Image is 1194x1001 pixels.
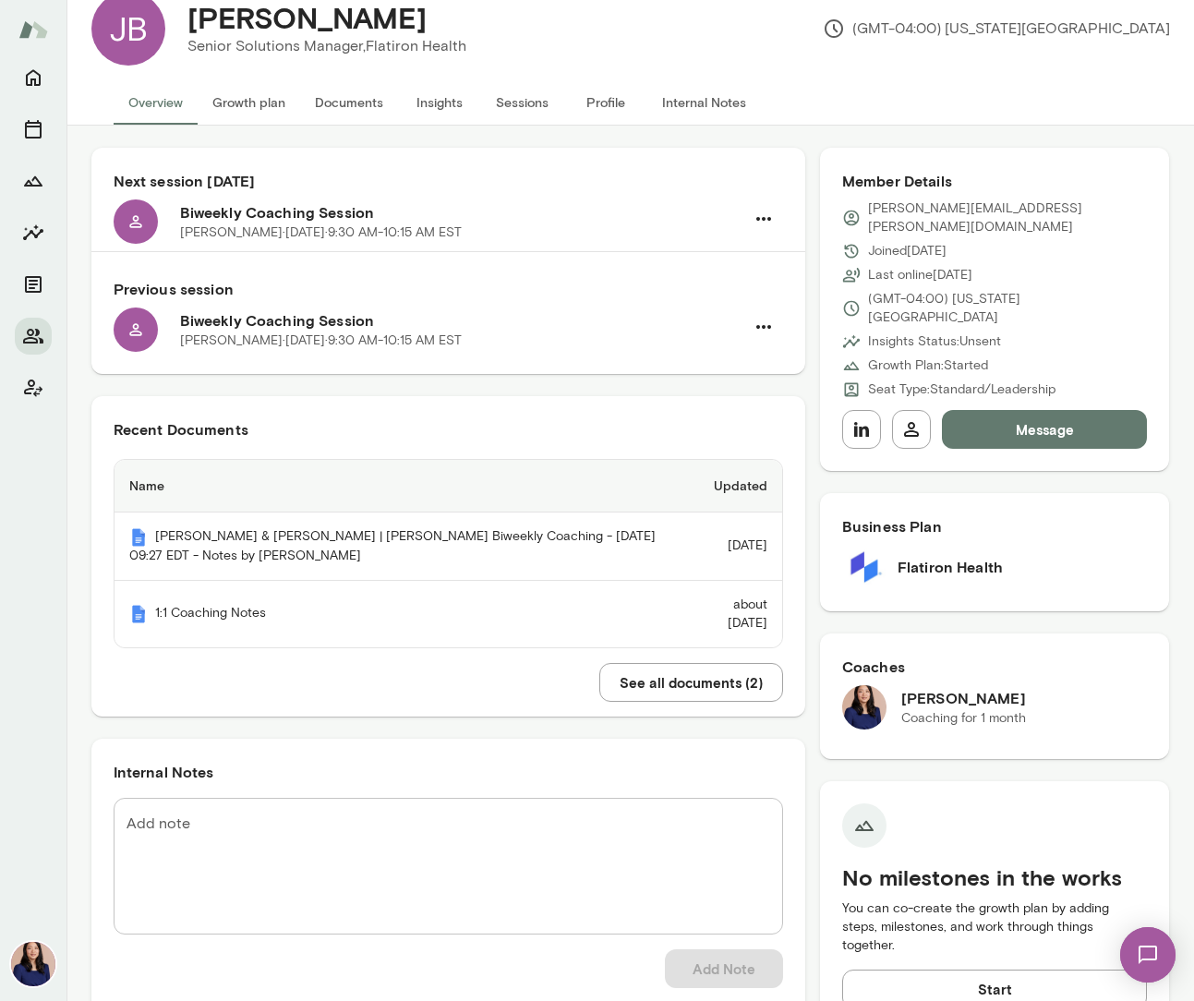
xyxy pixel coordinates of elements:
[868,266,972,284] p: Last online [DATE]
[115,581,683,647] th: 1:1 Coaching Notes
[842,862,1148,892] h5: No milestones in the works
[129,605,148,623] img: Mento
[868,332,1001,351] p: Insights Status: Unsent
[18,12,48,47] img: Mento
[114,80,198,125] button: Overview
[15,59,52,96] button: Home
[180,309,744,332] h6: Biweekly Coaching Session
[300,80,398,125] button: Documents
[114,418,783,440] h6: Recent Documents
[15,111,52,148] button: Sessions
[868,242,947,260] p: Joined [DATE]
[647,80,761,125] button: Internal Notes
[180,223,462,242] p: [PERSON_NAME] · [DATE] · 9:30 AM-10:15 AM EST
[868,199,1148,236] p: [PERSON_NAME][EMAIL_ADDRESS][PERSON_NAME][DOMAIN_NAME]
[683,581,782,647] td: about [DATE]
[180,201,744,223] h6: Biweekly Coaching Session
[898,556,1003,578] h6: Flatiron Health
[599,663,783,702] button: See all documents (2)
[868,356,988,375] p: Growth Plan: Started
[129,528,148,547] img: Mento
[842,899,1148,955] p: You can co-create the growth plan by adding steps, milestones, and work through things together.
[901,709,1026,728] p: Coaching for 1 month
[398,80,481,125] button: Insights
[15,318,52,355] button: Members
[842,515,1148,537] h6: Business Plan
[187,35,466,57] p: Senior Solutions Manager, Flatiron Health
[842,685,886,730] img: Leah Kim
[114,170,783,192] h6: Next session [DATE]
[683,513,782,581] td: [DATE]
[868,380,1055,399] p: Seat Type: Standard/Leadership
[15,214,52,251] button: Insights
[11,942,55,986] img: Leah Kim
[564,80,647,125] button: Profile
[198,80,300,125] button: Growth plan
[114,761,783,783] h6: Internal Notes
[481,80,564,125] button: Sessions
[842,170,1148,192] h6: Member Details
[15,266,52,303] button: Documents
[942,410,1148,449] button: Message
[114,278,783,300] h6: Previous session
[683,460,782,513] th: Updated
[115,513,683,581] th: [PERSON_NAME] & [PERSON_NAME] | [PERSON_NAME] Biweekly Coaching - [DATE] 09:27 EDT - Notes by [PE...
[115,460,683,513] th: Name
[868,290,1148,327] p: (GMT-04:00) [US_STATE][GEOGRAPHIC_DATA]
[180,332,462,350] p: [PERSON_NAME] · [DATE] · 9:30 AM-10:15 AM EST
[15,163,52,199] button: Growth Plan
[823,18,1170,40] p: (GMT-04:00) [US_STATE][GEOGRAPHIC_DATA]
[15,369,52,406] button: Client app
[842,656,1148,678] h6: Coaches
[901,687,1026,709] h6: [PERSON_NAME]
